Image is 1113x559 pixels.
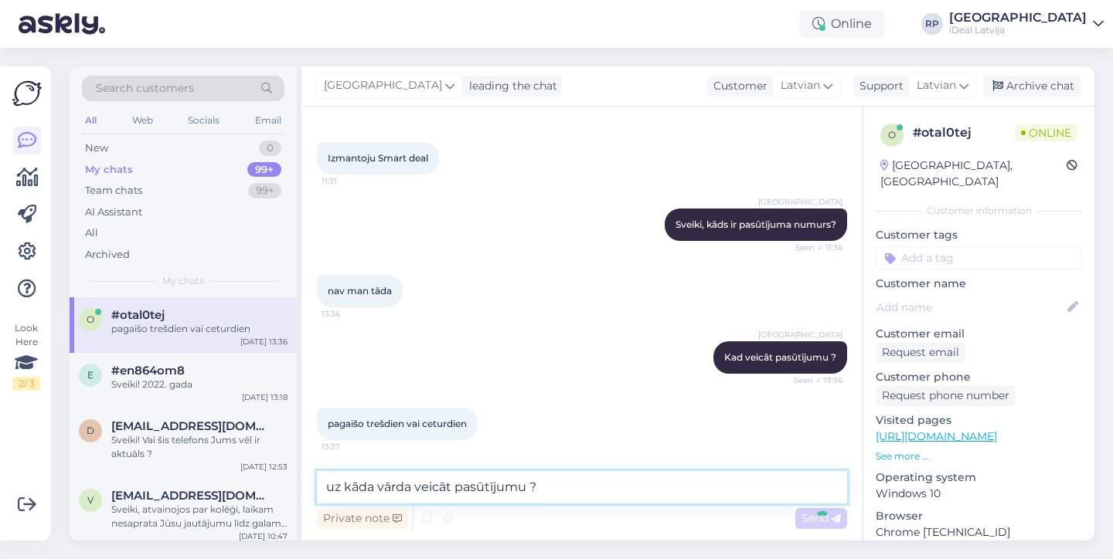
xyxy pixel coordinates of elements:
[96,80,194,97] span: Search customers
[921,13,943,35] div: RP
[111,503,288,530] div: Sveiki, atvainojos par kolēģi, laikam nesaprata Jūsu jautājumu līdz galam. Jā šis Epico Hero Flip...
[242,391,288,403] div: [DATE] 13:18
[85,205,142,220] div: AI Assistant
[876,246,1082,269] input: Add a tag
[85,141,108,156] div: New
[240,336,288,347] div: [DATE] 13:36
[785,242,842,253] span: Seen ✓ 11:36
[876,227,1082,243] p: Customer tags
[328,152,428,164] span: Izmantoju Smart deal
[82,110,100,130] div: All
[111,419,272,433] span: dance-studio@inbox.lv
[12,377,40,391] div: 2 / 3
[322,308,380,320] span: 13:36
[876,508,1082,524] p: Browser
[111,489,272,503] span: valdisgol@inbox.lv
[322,441,380,452] span: 13:37
[853,78,904,94] div: Support
[12,79,42,108] img: Askly Logo
[758,329,842,340] span: [GEOGRAPHIC_DATA]
[876,412,1082,429] p: Visited pages
[949,12,1104,36] a: [GEOGRAPHIC_DATA]iDeal Latvija
[111,364,185,378] span: #en864om8
[111,433,288,461] div: Sveiki! Vai šis telefons Jums vēl ir aktuāls ?
[185,110,223,130] div: Socials
[758,196,842,208] span: [GEOGRAPHIC_DATA]
[87,369,94,381] span: e
[324,77,442,94] span: [GEOGRAPHIC_DATA]
[949,12,1087,24] div: [GEOGRAPHIC_DATA]
[876,276,1082,292] p: Customer name
[111,378,288,391] div: Sveiki! 2022. gada
[87,425,94,436] span: d
[247,162,281,178] div: 99+
[800,10,884,38] div: Online
[785,374,842,386] span: Seen ✓ 13:36
[876,524,1082,540] p: Chrome [TECHNICAL_ID]
[876,299,1064,316] input: Add name
[248,183,281,198] div: 99+
[880,158,1067,190] div: [GEOGRAPHIC_DATA], [GEOGRAPHIC_DATA]
[876,342,965,363] div: Request email
[913,124,1015,142] div: # otal0tej
[129,110,156,130] div: Web
[240,461,288,473] div: [DATE] 12:53
[85,247,130,263] div: Archived
[85,162,133,178] div: My chats
[876,369,1082,385] p: Customer phone
[85,225,98,241] div: All
[676,219,836,230] span: Sveiki, kāds ir pasūtījuma numurs?
[876,469,1082,486] p: Operating system
[328,418,467,429] span: pagaišo trešdien vai ceturdien
[12,321,40,391] div: Look Here
[252,110,284,130] div: Email
[949,24,1087,36] div: iDeal Latvija
[85,183,142,198] div: Team chats
[876,385,1016,406] div: Request phone number
[876,326,1082,342] p: Customer email
[111,322,288,336] div: pagaišo trešdien vai ceturdien
[239,530,288,542] div: [DATE] 10:47
[1015,124,1077,141] span: Online
[876,449,1082,463] p: See more ...
[111,308,165,322] span: #otal0tej
[259,141,281,156] div: 0
[781,77,820,94] span: Latvian
[87,494,94,506] span: v
[322,175,380,187] span: 11:31
[876,486,1082,502] p: Windows 10
[917,77,956,94] span: Latvian
[87,313,94,325] span: o
[983,76,1081,97] div: Archive chat
[888,129,896,141] span: o
[707,78,768,94] div: Customer
[724,351,836,363] span: Kad veicāt pasūtījumu ?
[162,274,204,288] span: My chats
[876,429,997,443] a: [URL][DOMAIN_NAME]
[463,78,557,94] div: leading the chat
[876,204,1082,218] div: Customer information
[328,285,392,296] span: nav man tāda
